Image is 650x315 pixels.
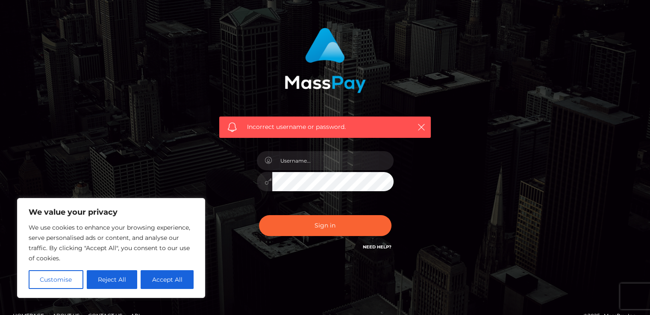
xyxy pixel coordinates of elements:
[17,198,205,298] div: We value your privacy
[272,151,394,170] input: Username...
[29,207,194,217] p: We value your privacy
[285,28,366,93] img: MassPay Login
[141,270,194,289] button: Accept All
[29,270,83,289] button: Customise
[87,270,138,289] button: Reject All
[247,122,403,131] span: Incorrect username or password.
[259,215,391,236] button: Sign in
[29,222,194,263] p: We use cookies to enhance your browsing experience, serve personalised ads or content, and analys...
[363,244,391,250] a: Need Help?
